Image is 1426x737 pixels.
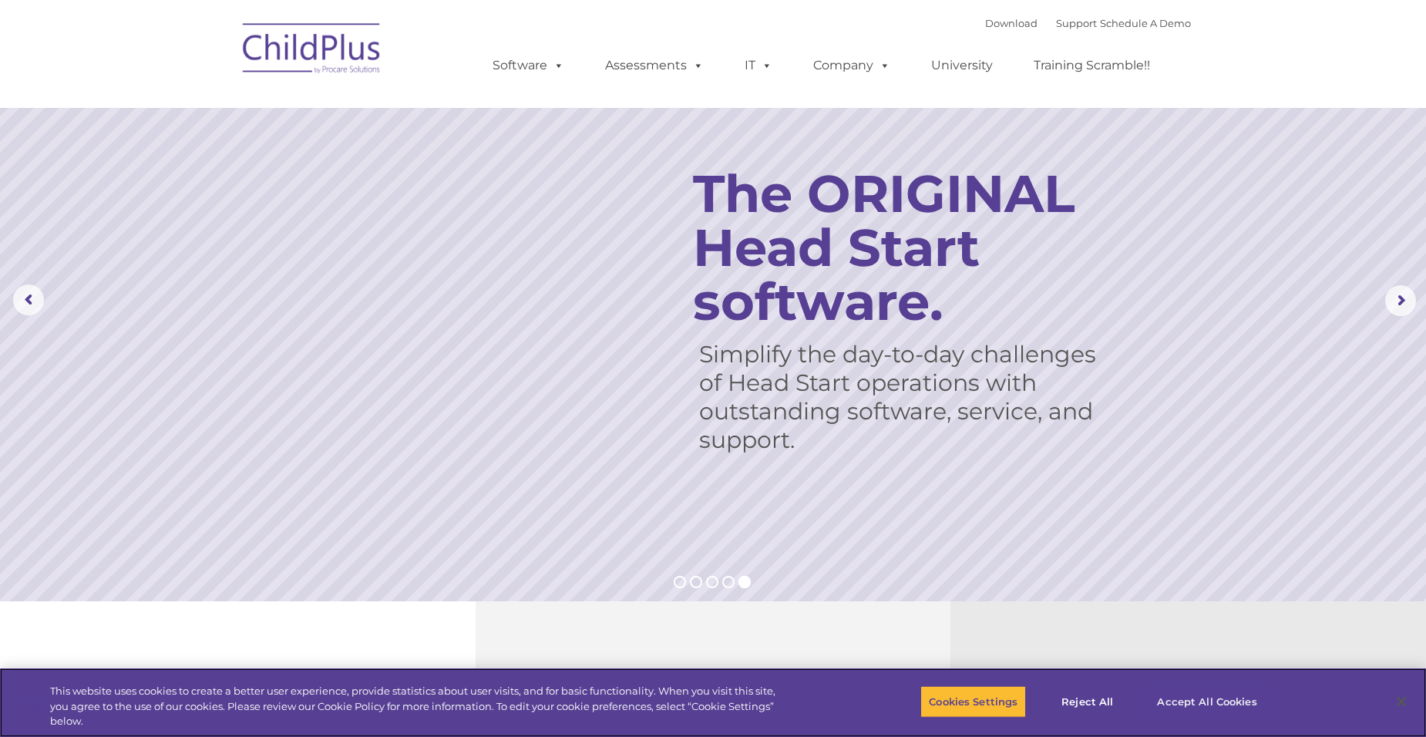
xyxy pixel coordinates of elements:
[477,50,580,81] a: Software
[214,165,280,177] span: Phone number
[699,340,1117,454] rs-layer: Simplify the day-to-day challenges of Head Start operations with outstanding software, service, a...
[1039,685,1135,718] button: Reject All
[235,12,389,89] img: ChildPlus by Procare Solutions
[729,50,788,81] a: IT
[695,432,876,481] a: Learn More
[590,50,719,81] a: Assessments
[916,50,1008,81] a: University
[50,684,785,729] div: This website uses cookies to create a better user experience, provide statistics about user visit...
[920,685,1026,718] button: Cookies Settings
[1149,685,1265,718] button: Accept All Cookies
[1384,685,1418,718] button: Close
[798,50,906,81] a: Company
[1018,50,1165,81] a: Training Scramble!!
[1100,17,1191,29] a: Schedule A Demo
[1056,17,1097,29] a: Support
[985,17,1038,29] a: Download
[985,17,1191,29] font: |
[693,167,1138,328] rs-layer: The ORIGINAL Head Start software.
[214,102,261,113] span: Last name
